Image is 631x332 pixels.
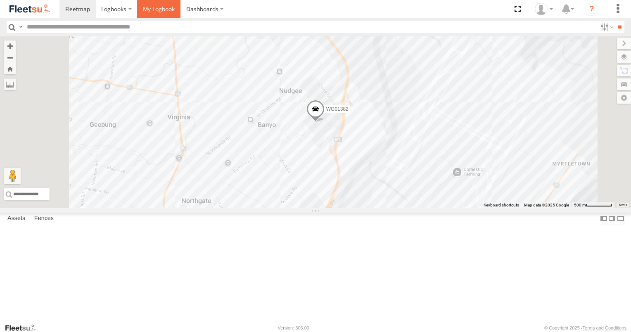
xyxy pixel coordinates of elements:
[608,213,616,225] label: Dock Summary Table to the Right
[583,325,626,330] a: Terms and Conditions
[17,21,24,33] label: Search Query
[544,325,626,330] div: © Copyright 2025 -
[326,107,349,112] span: WG01382
[617,92,631,104] label: Map Settings
[617,213,625,225] label: Hide Summary Table
[30,213,58,224] label: Fences
[4,78,16,90] label: Measure
[4,52,16,63] button: Zoom out
[585,2,598,16] i: ?
[4,40,16,52] button: Zoom in
[600,213,608,225] label: Dock Summary Table to the Left
[619,204,627,207] a: Terms (opens in new tab)
[4,63,16,74] button: Zoom Home
[572,202,614,208] button: Map scale: 500 m per 59 pixels
[484,202,519,208] button: Keyboard shortcuts
[278,325,309,330] div: Version: 306.00
[597,21,615,33] label: Search Filter Options
[532,3,556,15] div: Colin Mitchell
[574,203,586,207] span: 500 m
[4,168,21,184] button: Drag Pegman onto the map to open Street View
[8,3,51,14] img: fleetsu-logo-horizontal.svg
[524,203,569,207] span: Map data ©2025 Google
[3,213,29,224] label: Assets
[5,324,43,332] a: Visit our Website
